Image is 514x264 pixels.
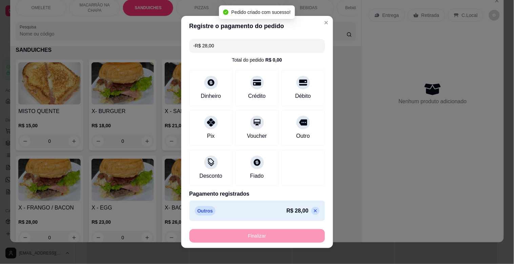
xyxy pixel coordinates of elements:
p: Pagamento registrados [189,190,325,198]
p: R$ 28,00 [287,207,309,215]
div: Total do pedido [232,57,282,63]
button: Close [321,17,332,28]
div: Fiado [250,172,264,180]
div: Débito [295,92,311,100]
div: Crédito [248,92,266,100]
p: Outros [195,206,216,216]
div: Desconto [200,172,223,180]
div: Voucher [247,132,267,140]
div: Pix [207,132,214,140]
div: R$ 0,00 [265,57,282,63]
span: Pedido criado com sucesso! [231,9,291,15]
span: check-circle [223,9,229,15]
header: Registre o pagamento do pedido [181,16,333,36]
div: Dinheiro [201,92,221,100]
input: Ex.: hambúrguer de cordeiro [193,39,321,52]
div: Outro [296,132,310,140]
